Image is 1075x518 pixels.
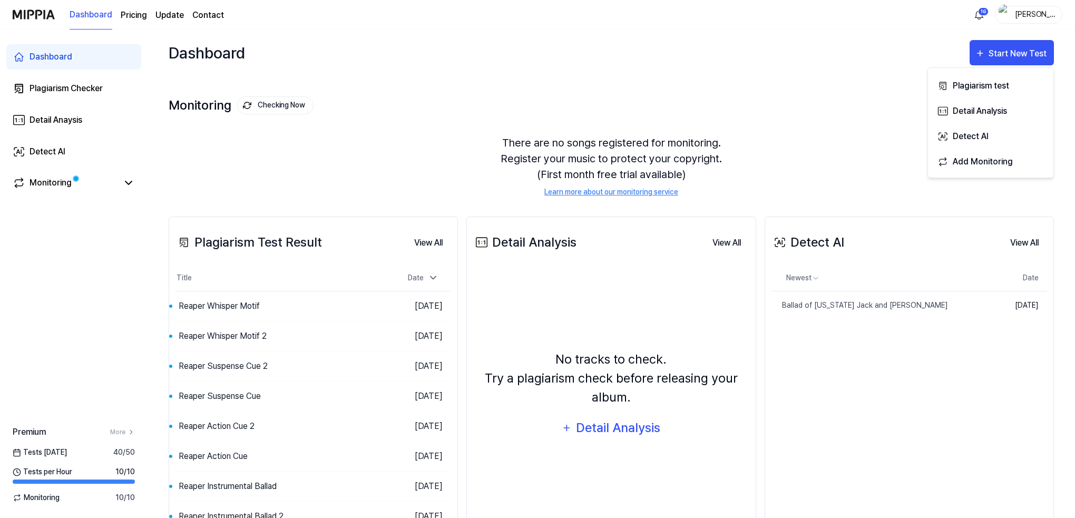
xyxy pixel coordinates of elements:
span: Tests [DATE] [13,447,67,458]
div: Date [404,269,443,287]
a: Monitoring [13,177,118,189]
span: Premium [13,426,46,438]
td: [DATE] [382,441,451,471]
button: View All [1002,232,1047,253]
div: [PERSON_NAME] [1014,8,1056,20]
button: Plagiarism test [932,72,1049,97]
th: Date [986,266,1047,291]
div: Detect AI [953,130,1044,143]
div: Detail Analysis [473,233,576,252]
div: Add Monitoring [953,155,1044,169]
div: Dashboard [30,51,72,63]
td: [DATE] [382,291,451,321]
div: Detail Analysis [575,418,661,438]
div: Dashboard [169,40,245,65]
button: Pricing [121,9,147,22]
div: No tracks to check. Try a plagiarism check before releasing your album. [473,350,749,407]
button: 알림16 [971,6,988,23]
div: Monitoring [169,96,314,114]
img: profile [999,4,1011,25]
span: 10 / 10 [115,492,135,503]
td: [DATE] [382,351,451,381]
a: More [110,427,135,437]
span: Tests per Hour [13,466,72,477]
div: Detect AI [30,145,65,158]
a: Dashboard [6,44,141,70]
a: Contact [192,9,224,22]
div: Reaper Action Cue [179,450,248,463]
button: Detail Analysis [932,97,1049,123]
div: Reaper Action Cue 2 [179,420,255,433]
a: Update [155,9,184,22]
div: Detail Analysis [953,104,1044,118]
a: Ballad of [US_STATE] Jack and [PERSON_NAME] [771,291,986,319]
div: Reaper Instrumental Ballad [179,480,277,493]
div: Reaper Suspense Cue [179,390,261,403]
td: [DATE] [382,471,451,501]
td: [DATE] [382,411,451,441]
a: Learn more about our monitoring service [544,187,678,198]
span: 10 / 10 [115,466,135,477]
td: [DATE] [382,321,451,351]
div: Detect AI [771,233,844,252]
img: monitoring Icon [243,101,251,110]
div: Plagiarism Test Result [175,233,322,252]
div: Reaper Whisper Motif [179,300,260,312]
span: 40 / 50 [113,447,135,458]
button: View All [704,232,749,253]
a: Detail Anaysis [6,107,141,133]
div: Reaper Suspense Cue 2 [179,360,268,373]
img: 알림 [973,8,985,21]
button: Start New Test [970,40,1054,65]
button: Detect AI [932,123,1049,148]
button: View All [406,232,451,253]
a: Dashboard [70,1,112,30]
td: [DATE] [986,291,1047,319]
span: Monitoring [13,492,60,503]
div: There are no songs registered for monitoring. Register your music to protect your copyright. (Fir... [169,122,1054,210]
button: Add Monitoring [932,148,1049,173]
button: Checking Now [237,96,314,114]
div: Start New Test [989,47,1049,61]
div: Monitoring [30,177,72,189]
td: [DATE] [382,381,451,411]
a: Plagiarism Checker [6,76,141,101]
th: Title [175,266,382,291]
div: 16 [978,7,989,16]
div: Ballad of [US_STATE] Jack and [PERSON_NAME] [771,300,948,311]
a: Detect AI [6,139,141,164]
div: Reaper Whisper Motif 2 [179,330,267,343]
div: Detail Anaysis [30,114,82,126]
div: Plagiarism test [953,79,1044,93]
button: Detail Analysis [555,415,668,441]
div: Plagiarism Checker [30,82,103,95]
button: profile[PERSON_NAME] [995,6,1062,24]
